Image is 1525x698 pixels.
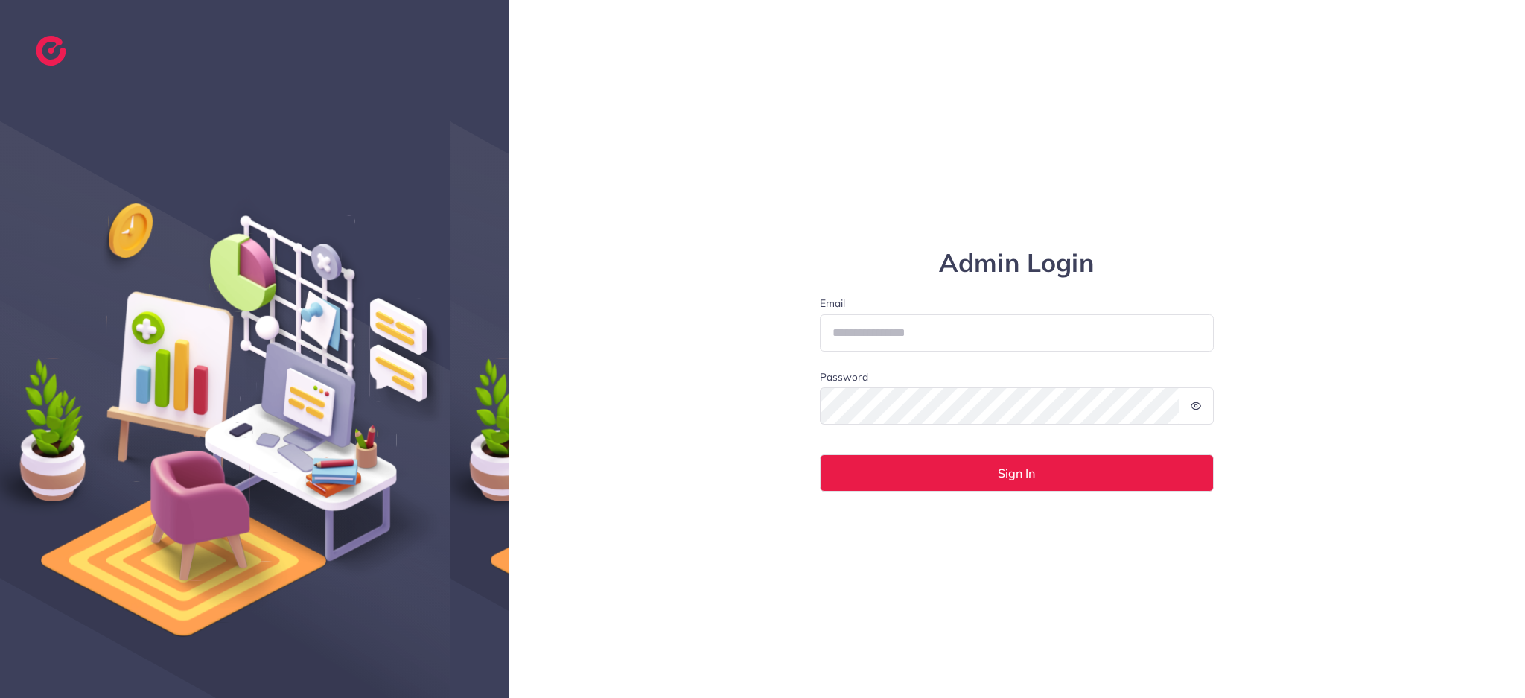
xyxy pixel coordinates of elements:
[998,467,1035,479] span: Sign In
[820,248,1214,279] h1: Admin Login
[820,454,1214,492] button: Sign In
[820,296,1214,311] label: Email
[820,369,868,384] label: Password
[36,36,66,66] img: logo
